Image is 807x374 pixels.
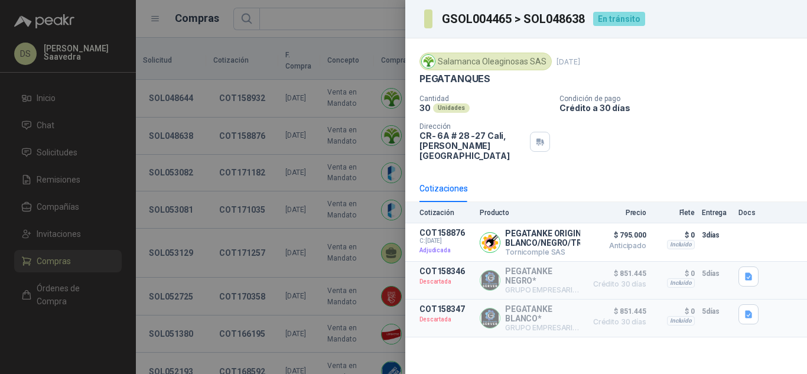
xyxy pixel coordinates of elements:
[702,304,731,318] p: 5 días
[419,209,473,217] p: Cotización
[419,53,552,70] div: Salamanca Oleaginosas SAS
[653,228,695,242] p: $ 0
[702,228,731,242] p: 3 días
[505,248,580,256] p: Tornicomple SAS
[738,209,762,217] p: Docs
[442,13,586,25] h3: GSOL004465 > SOL048638
[419,95,550,103] p: Cantidad
[422,55,435,68] img: Company Logo
[702,209,731,217] p: Entrega
[505,266,580,285] p: PEGATANKE NEGRO*
[587,228,646,242] span: $ 795.000
[419,131,525,161] p: CR- 6A # 28 -27 Cali , [PERSON_NAME][GEOGRAPHIC_DATA]
[419,228,473,238] p: COT158876
[480,209,580,217] p: Producto
[419,238,473,245] span: C: [DATE]
[587,266,646,281] span: $ 851.445
[505,229,580,248] p: PEGATANKE ORIGINAL 44ML BLANCO/NEGRO/TRANSPARENTE
[419,73,490,85] p: PEGATANQUES
[557,57,580,66] p: [DATE]
[667,278,695,288] div: Incluido
[587,242,646,249] span: Anticipado
[653,266,695,281] p: $ 0
[419,103,431,113] p: 30
[593,12,645,26] div: En tránsito
[702,266,731,281] p: 5 días
[653,209,695,217] p: Flete
[433,103,470,113] div: Unidades
[480,271,500,290] img: Company Logo
[480,308,500,328] img: Company Logo
[587,281,646,288] span: Crédito 30 días
[587,209,646,217] p: Precio
[559,103,802,113] p: Crédito a 30 días
[419,266,473,276] p: COT158346
[559,95,802,103] p: Condición de pago
[419,182,468,195] div: Cotizaciones
[419,245,473,256] p: Adjudicada
[419,304,473,314] p: COT158347
[587,318,646,326] span: Crédito 30 días
[419,122,525,131] p: Dirección
[419,314,473,326] p: Descartada
[505,285,580,294] p: GRUPO EMPRESARIAL SERVER SAS
[505,323,580,332] p: GRUPO EMPRESARIAL SERVER SAS
[587,304,646,318] span: $ 851.445
[667,240,695,249] div: Incluido
[653,304,695,318] p: $ 0
[505,304,580,323] p: PEGATANKE BLANCO*
[419,276,473,288] p: Descartada
[667,316,695,326] div: Incluido
[480,233,500,252] img: Company Logo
